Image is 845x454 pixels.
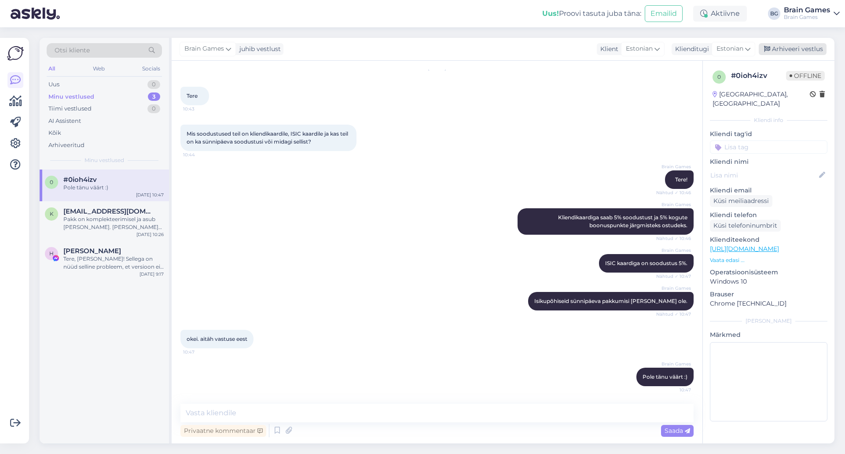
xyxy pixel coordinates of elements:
[183,349,216,355] span: 10:47
[187,92,198,99] span: Tere
[48,92,94,101] div: Minu vestlused
[768,7,780,20] div: BG
[147,80,160,89] div: 0
[658,247,691,254] span: Brain Games
[693,6,747,22] div: Aktiivne
[656,189,691,196] span: Nähtud ✓ 10:46
[786,71,825,81] span: Offline
[675,176,687,183] span: Tere!
[183,106,216,112] span: 10:43
[48,104,92,113] div: Tiimi vestlused
[759,43,827,55] div: Arhiveeri vestlus
[48,80,59,89] div: Uus
[136,231,164,238] div: [DATE] 10:26
[63,176,97,184] span: #0ioh4izv
[710,195,772,207] div: Küsi meiliaadressi
[140,63,162,74] div: Socials
[63,207,155,215] span: Keion6mmik@gmail.com
[658,285,691,292] span: Brain Games
[658,163,691,170] span: Brain Games
[7,45,24,62] img: Askly Logo
[710,317,827,325] div: [PERSON_NAME]
[656,273,691,280] span: Nähtud ✓ 10:47
[626,44,653,54] span: Estonian
[710,186,827,195] p: Kliendi email
[558,214,689,229] span: Kliendikaardiga saab 5% soodustust ja 5% kogute boonuspunkte järgmisteks ostudeks.
[84,156,124,164] span: Minu vestlused
[48,129,61,137] div: Kõik
[713,90,810,108] div: [GEOGRAPHIC_DATA], [GEOGRAPHIC_DATA]
[236,44,281,54] div: juhib vestlust
[716,44,743,54] span: Estonian
[187,130,349,145] span: Mis soodustused teil on kliendikaardile, ISIC kaardile ja kas teil on ka sünnipäeva soodustusi võ...
[47,63,57,74] div: All
[784,7,840,21] a: Brain GamesBrain Games
[50,179,53,185] span: 0
[710,299,827,308] p: Chrome [TECHNICAL_ID]
[183,151,216,158] span: 10:44
[717,74,721,80] span: 0
[784,7,830,14] div: Brain Games
[597,44,618,54] div: Klient
[63,247,121,255] span: Henri Eelmaa
[643,373,687,380] span: Pole tänu väärt :)
[658,361,691,367] span: Brain Games
[136,192,164,198] div: [DATE] 10:47
[658,201,691,208] span: Brain Games
[50,210,54,217] span: K
[710,140,827,154] input: Lisa tag
[710,268,827,277] p: Operatsioonisüsteem
[147,104,160,113] div: 0
[710,210,827,220] p: Kliendi telefon
[656,311,691,317] span: Nähtud ✓ 10:47
[534,298,687,304] span: Isikupõhiseid sünnipäeva pakkumisi [PERSON_NAME] ole.
[710,277,827,286] p: Windows 10
[55,46,90,55] span: Otsi kliente
[48,117,81,125] div: AI Assistent
[710,235,827,244] p: Klienditeekond
[49,250,54,257] span: H
[710,330,827,340] p: Märkmed
[605,260,687,266] span: ISIC kaardiga on soodustus 5%.
[63,215,164,231] div: Pakk on komplekteerimisel ja asub [PERSON_NAME]. [PERSON_NAME] teekonda saate jälgida SmartPosti ...
[184,44,224,54] span: Brain Games
[710,170,817,180] input: Lisa nimi
[91,63,107,74] div: Web
[784,14,830,21] div: Brain Games
[148,92,160,101] div: 3
[710,256,827,264] p: Vaata edasi ...
[656,235,691,242] span: Nähtud ✓ 10:46
[542,8,641,19] div: Proovi tasuta juba täna:
[731,70,786,81] div: # 0ioh4izv
[710,290,827,299] p: Brauser
[63,255,164,271] div: Tere, [PERSON_NAME]! Sellega on nüüd selline probleem, et versioon ei pruugi sobida. [PERSON_NAME...
[710,157,827,166] p: Kliendi nimi
[645,5,683,22] button: Emailid
[672,44,709,54] div: Klienditugi
[48,141,84,150] div: Arhiveeritud
[710,116,827,124] div: Kliendi info
[710,220,781,232] div: Küsi telefoninumbrit
[658,387,691,393] span: 10:47
[63,184,164,192] div: Pole tänu väärt :)
[140,271,164,277] div: [DATE] 9:17
[710,245,779,253] a: [URL][DOMAIN_NAME]
[542,9,559,18] b: Uus!
[180,425,266,437] div: Privaatne kommentaar
[187,336,247,342] span: okei. aitäh vastuse eest
[665,427,690,435] span: Saada
[710,129,827,139] p: Kliendi tag'id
